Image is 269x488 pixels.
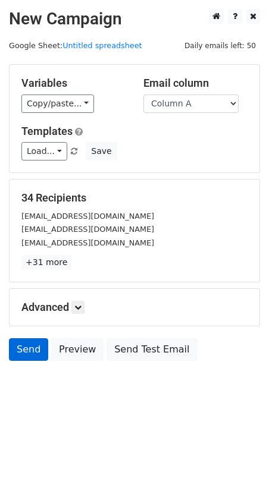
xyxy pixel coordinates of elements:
span: Daily emails left: 50 [180,39,260,52]
a: Preview [51,338,104,361]
iframe: Chat Widget [209,431,269,488]
a: Templates [21,125,73,137]
h5: Email column [143,77,248,90]
a: Send [9,338,48,361]
h5: Advanced [21,301,248,314]
small: [EMAIL_ADDRESS][DOMAIN_NAME] [21,212,154,221]
small: [EMAIL_ADDRESS][DOMAIN_NAME] [21,225,154,234]
h2: New Campaign [9,9,260,29]
small: Google Sheet: [9,41,142,50]
button: Save [86,142,117,160]
h5: 34 Recipients [21,191,248,204]
small: [EMAIL_ADDRESS][DOMAIN_NAME] [21,238,154,247]
a: Copy/paste... [21,95,94,113]
a: Untitled spreadsheet [62,41,142,50]
h5: Variables [21,77,126,90]
a: Load... [21,142,67,160]
a: Daily emails left: 50 [180,41,260,50]
a: +31 more [21,255,71,270]
a: Send Test Email [107,338,197,361]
